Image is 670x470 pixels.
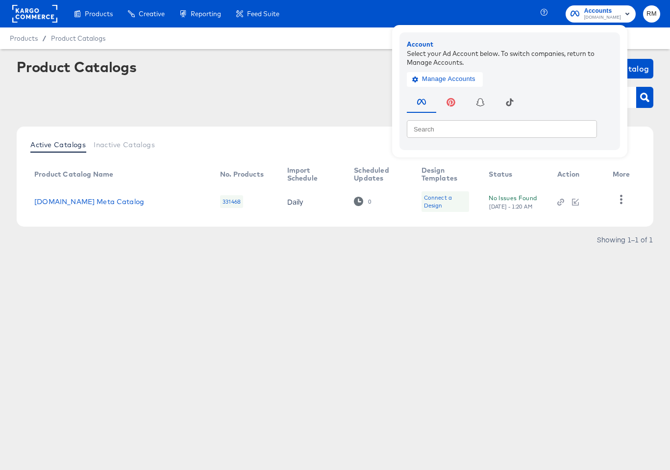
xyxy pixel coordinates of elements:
button: RM [643,5,660,23]
div: Product Catalog Name [34,170,113,178]
th: Status [481,163,549,186]
div: Import Schedule [287,166,335,182]
div: 0 [368,198,372,205]
div: Account [407,40,613,49]
button: Manage Accounts [407,72,483,86]
span: RM [647,8,656,20]
span: Products [10,34,38,42]
div: Design Templates [422,166,470,182]
div: Showing 1–1 of 1 [596,236,653,243]
span: / [38,34,51,42]
span: [DOMAIN_NAME] [584,14,621,22]
div: No. Products [220,170,264,178]
th: Action [549,163,604,186]
div: Connect a Design [422,191,470,212]
div: Product Catalogs [17,59,136,75]
div: Connect a Design [424,194,467,209]
span: Feed Suite [247,10,279,18]
a: [DOMAIN_NAME] Meta Catalog [34,198,144,206]
span: Inactive Catalogs [94,141,155,149]
div: 0 [354,197,371,206]
div: 331468 [220,195,243,208]
div: Scheduled Updates [354,166,401,182]
th: More [605,163,642,186]
a: Product Catalogs [51,34,105,42]
span: Creative [139,10,165,18]
button: Accounts[DOMAIN_NAME] [566,5,636,23]
div: Select your Ad Account below. To switch companies, return to Manage Accounts. [407,49,613,67]
span: Active Catalogs [30,141,86,149]
span: Reporting [191,10,221,18]
span: Accounts [584,6,621,16]
span: Products [85,10,113,18]
span: Manage Accounts [414,74,475,85]
td: Daily [279,186,347,217]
